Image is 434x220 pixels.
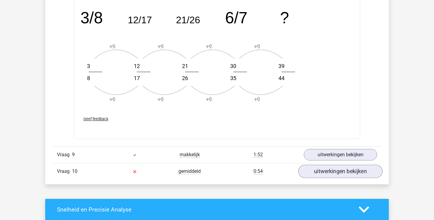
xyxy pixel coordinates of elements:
text: 26 [182,75,188,81]
span: Geef feedback [83,117,108,121]
text: +9 [109,43,115,50]
text: 17 [134,75,140,81]
text: +9 [254,43,260,50]
span: 10 [72,168,77,174]
a: uitwerkingen bekijken [304,149,377,160]
tspan: 12/17 [128,14,152,25]
text: 44 [278,75,285,81]
span: makkelijk [180,152,200,158]
span: 9 [72,152,75,157]
span: 0:54 [253,168,263,174]
text: +9 [254,96,260,102]
tspan: 21/26 [176,14,200,25]
h4: Snelheid en Precisie Analyse [57,206,350,213]
tspan: 6/7 [225,8,247,26]
span: gemiddeld [178,168,201,174]
span: 1:52 [253,152,263,158]
tspan: ? [280,8,289,26]
text: 30 [230,63,236,69]
text: 21 [182,63,188,69]
tspan: 3/8 [80,8,103,26]
text: +9 [109,96,115,102]
text: 35 [230,75,236,81]
text: 39 [278,63,285,69]
span: Vraag [57,168,72,175]
text: 3 [87,63,90,69]
text: +9 [206,96,212,102]
a: uitwerkingen bekijken [298,165,382,178]
text: 8 [87,75,90,81]
text: +9 [158,43,164,50]
span: Vraag [57,151,72,158]
text: +9 [206,43,212,50]
text: +9 [158,96,164,102]
text: 12 [134,63,140,69]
